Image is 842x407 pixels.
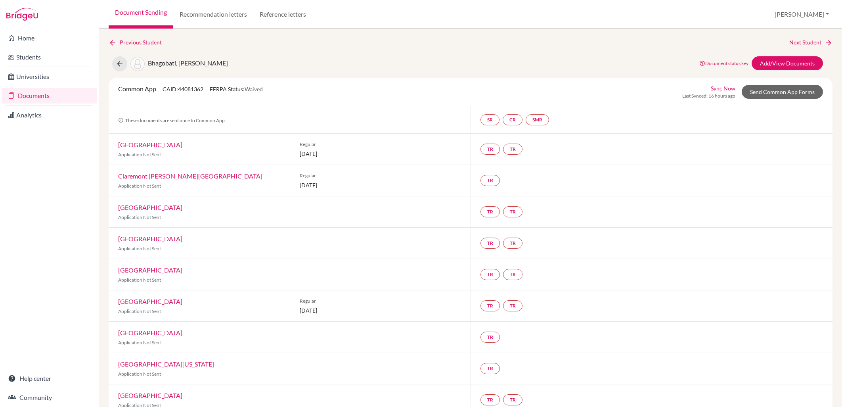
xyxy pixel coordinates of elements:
a: Next Student [789,38,832,47]
span: [DATE] [300,181,461,189]
span: Common App [118,85,156,92]
a: CR [503,114,522,125]
a: TR [480,394,500,405]
a: [GEOGRAPHIC_DATA] [118,266,182,274]
a: TR [480,144,500,155]
button: [PERSON_NAME] [771,7,832,22]
span: [DATE] [300,150,461,158]
a: TR [480,206,500,217]
a: [GEOGRAPHIC_DATA] [118,203,182,211]
span: Regular [300,298,461,305]
span: [DATE] [300,306,461,315]
a: SR [480,114,499,125]
span: Application Not Sent [118,152,161,157]
a: [GEOGRAPHIC_DATA] [118,141,182,148]
a: [GEOGRAPHIC_DATA] [118,298,182,305]
a: Analytics [2,107,97,123]
a: Add/View Documents [752,56,823,70]
span: Application Not Sent [118,183,161,189]
a: TR [480,363,500,374]
a: SMR [526,114,549,125]
a: TR [503,206,522,217]
span: Application Not Sent [118,371,161,377]
a: TR [503,144,522,155]
a: TR [503,269,522,280]
span: Application Not Sent [118,214,161,220]
a: TR [480,238,500,249]
a: Document status key [699,60,748,66]
span: Application Not Sent [118,340,161,346]
a: TR [503,238,522,249]
span: Application Not Sent [118,308,161,314]
span: Regular [300,141,461,148]
span: CAID: 44081362 [163,86,203,92]
a: [GEOGRAPHIC_DATA][US_STATE] [118,360,214,368]
a: [GEOGRAPHIC_DATA] [118,392,182,399]
img: Bridge-U [6,8,38,21]
span: Bhagobati, [PERSON_NAME] [148,59,228,67]
a: TR [480,269,500,280]
a: [GEOGRAPHIC_DATA] [118,329,182,336]
span: Application Not Sent [118,246,161,251]
span: Waived [245,86,263,92]
span: Application Not Sent [118,277,161,283]
a: Send Common App Forms [742,85,823,99]
a: Home [2,30,97,46]
a: TR [503,300,522,311]
a: Students [2,49,97,65]
a: TR [480,300,500,311]
a: Universities [2,69,97,84]
a: TR [480,175,500,186]
a: Previous Student [109,38,168,47]
a: Community [2,390,97,405]
a: TR [480,332,500,343]
span: These documents are sent once to Common App [118,117,225,123]
span: Last Synced: 16 hours ago [682,92,735,100]
a: Help center [2,371,97,386]
span: Regular [300,172,461,179]
a: [GEOGRAPHIC_DATA] [118,235,182,242]
a: Documents [2,88,97,104]
a: Claremont [PERSON_NAME][GEOGRAPHIC_DATA] [118,172,262,180]
span: FERPA Status: [210,86,263,92]
a: Sync Now [711,84,735,92]
a: TR [503,394,522,405]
